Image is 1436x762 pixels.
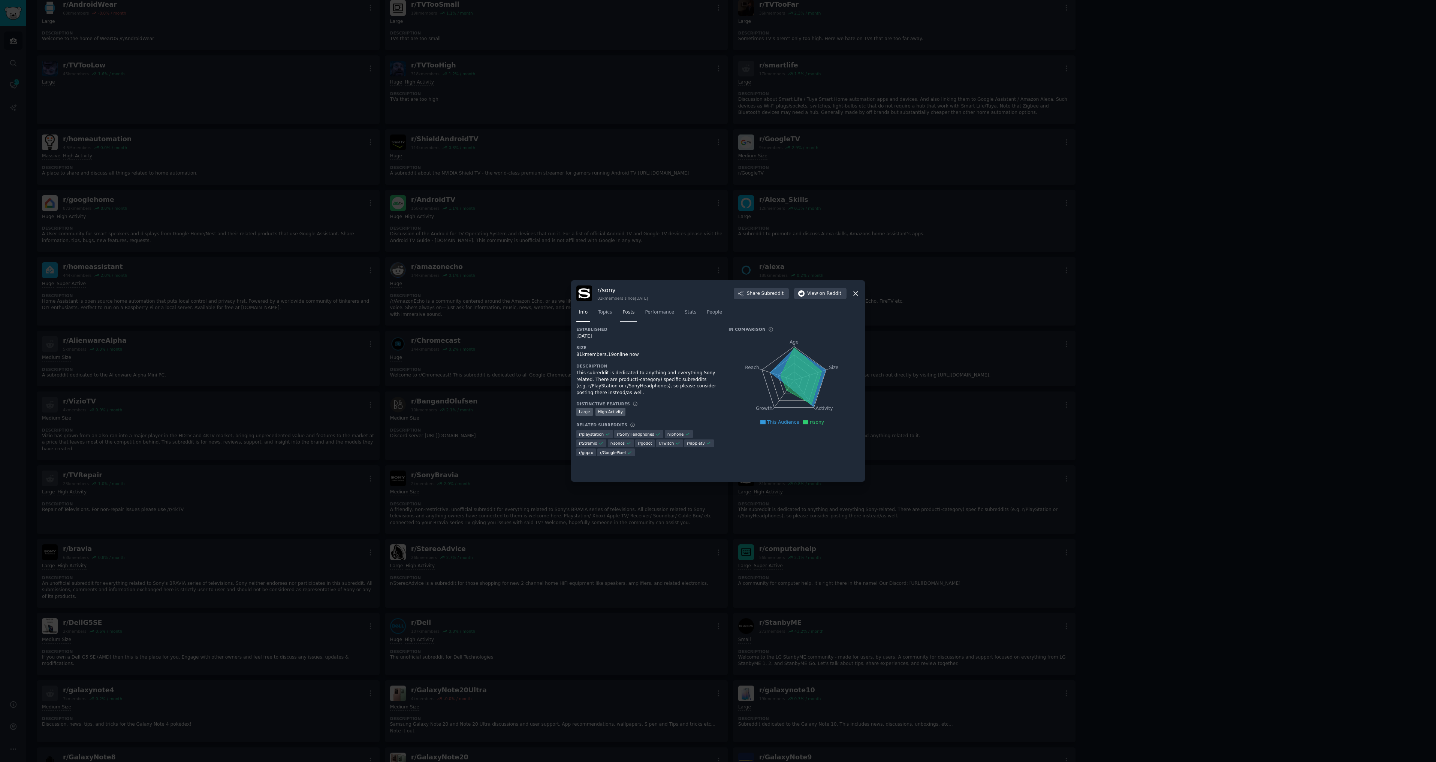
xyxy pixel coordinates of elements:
h3: In Comparison [728,327,766,332]
a: Performance [642,306,677,322]
div: High Activity [595,408,626,416]
button: ShareSubreddit [734,288,789,300]
span: r/ gopro [579,450,593,455]
span: r/sony [810,420,824,425]
span: r/ SonyHeadphones [617,432,654,437]
span: r/ godot [638,441,652,446]
span: r/ appletv [687,441,705,446]
tspan: Activity [816,406,833,411]
span: Stats [685,309,696,316]
a: Info [576,306,590,322]
button: Viewon Reddit [794,288,847,300]
span: r/ playstation [579,432,604,437]
span: This Audience [767,420,799,425]
h3: Related Subreddits [576,422,627,427]
span: Performance [645,309,674,316]
a: Topics [595,306,615,322]
div: [DATE] [576,333,718,340]
a: People [704,306,725,322]
span: r/ sonos [610,441,625,446]
span: Topics [598,309,612,316]
img: sony [576,285,592,301]
span: Posts [622,309,634,316]
a: Stats [682,306,699,322]
div: Large [576,408,593,416]
div: 81k members since [DATE] [597,296,648,301]
div: This subreddit is dedicated to anything and everything Sony-related. There are product(-category)... [576,370,718,396]
span: on Reddit [820,290,841,297]
a: Posts [620,306,637,322]
h3: Description [576,363,718,369]
span: Share [747,290,784,297]
span: r/ GooglePixel [600,450,626,455]
h3: Established [576,327,718,332]
span: r/ iphone [667,432,684,437]
tspan: Growth [756,406,772,411]
h3: Size [576,345,718,350]
span: Info [579,309,588,316]
h3: r/ sony [597,286,648,294]
h3: Distinctive Features [576,401,630,406]
span: r/ Twitch [659,441,674,446]
span: Subreddit [761,290,784,297]
tspan: Reach [745,365,759,370]
span: People [707,309,722,316]
tspan: Age [790,339,799,345]
span: View [807,290,841,297]
div: 81k members, 19 online now [576,351,718,358]
tspan: Size [829,365,838,370]
span: r/ Stremio [579,441,597,446]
